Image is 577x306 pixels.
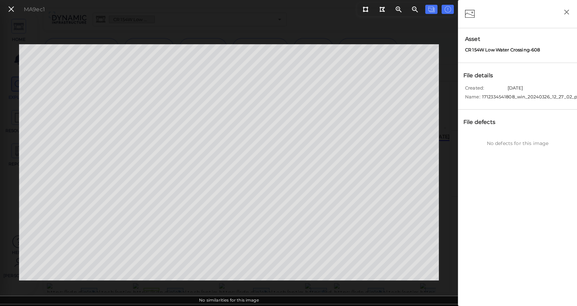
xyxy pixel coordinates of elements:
div: File defects [462,116,504,128]
span: Name: [465,94,480,102]
div: No defects for this image [462,140,574,147]
div: File details [462,70,502,81]
iframe: Chat [548,275,572,301]
span: [DATE] [508,85,523,94]
span: Asset [465,35,570,43]
span: CR 154W Low Water Crossing-608 [465,47,540,53]
span: Created: [465,85,506,94]
div: MA9ec1 [24,5,45,14]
